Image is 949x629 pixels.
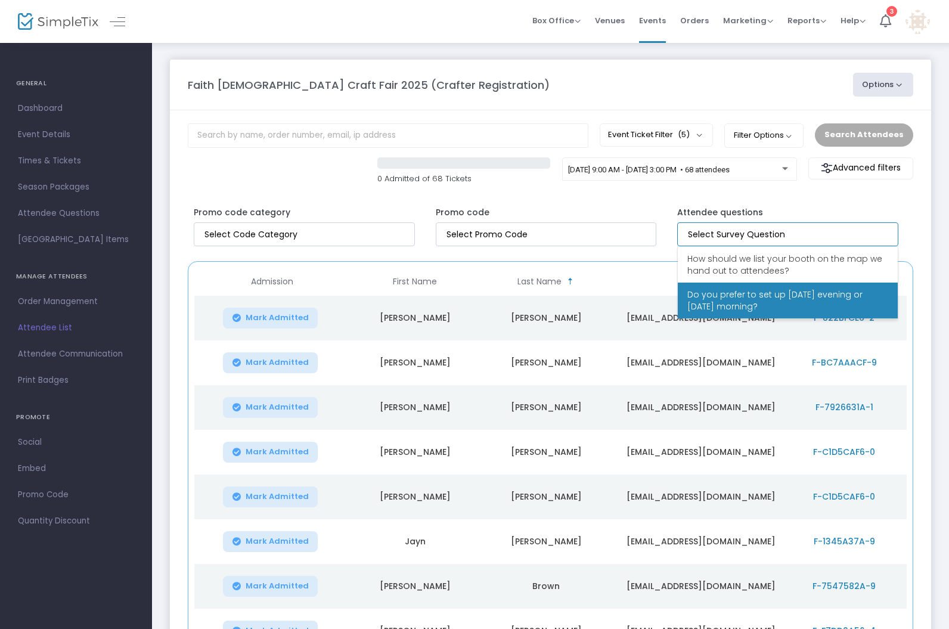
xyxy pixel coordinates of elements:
span: Mark Admitted [246,447,309,457]
label: Promo code [436,206,489,219]
td: [PERSON_NAME] [480,519,612,564]
span: [DATE] 9:00 AM - [DATE] 3:00 PM • 68 attendees [568,165,730,174]
span: Box Office [532,15,581,26]
span: (5) [678,130,690,140]
td: Brown [480,564,612,609]
span: Season Packages [18,179,134,195]
span: Embed [18,461,134,476]
td: [PERSON_NAME] [480,475,612,519]
span: Sortable [566,277,575,286]
td: [EMAIL_ADDRESS][DOMAIN_NAME] [612,519,790,564]
span: Last Name [517,277,562,287]
img: filter [821,162,833,174]
span: Do you prefer to set up [DATE] evening or [DATE] morning? [687,289,888,312]
span: F-BC7AAACF-9 [812,357,877,368]
td: [PERSON_NAME] [349,340,480,385]
label: Attendee questions [677,206,763,219]
span: Mark Admitted [246,581,309,591]
h4: MANAGE ATTENDEES [16,265,136,289]
button: Mark Admitted [223,308,318,329]
td: [PERSON_NAME] [349,475,480,519]
button: Mark Admitted [223,576,318,597]
td: Jayn [349,519,480,564]
td: [EMAIL_ADDRESS][DOMAIN_NAME] [612,385,790,430]
button: Event Ticket Filter(5) [600,123,713,146]
td: [PERSON_NAME] [480,430,612,475]
span: F-C1D5CAF6-0 [813,446,875,458]
button: Mark Admitted [223,352,318,373]
span: How should we list your booth on the map we hand out to attendees? [687,253,888,277]
td: [PERSON_NAME] [349,385,480,430]
m-button: Advanced filters [808,157,913,179]
span: F-7926631A-1 [815,401,873,413]
button: Filter Options [724,123,804,147]
button: Options [853,73,914,97]
td: [EMAIL_ADDRESS][DOMAIN_NAME] [612,296,790,340]
input: NO DATA FOUND [204,228,409,241]
span: F-1345A37A-9 [814,535,875,547]
td: [EMAIL_ADDRESS][DOMAIN_NAME] [612,340,790,385]
span: Quantity Discount [18,513,134,529]
td: [PERSON_NAME] [480,385,612,430]
span: Mark Admitted [246,313,309,323]
span: Events [639,5,666,36]
td: [PERSON_NAME] [480,296,612,340]
span: First Name [393,277,437,287]
p: 0 Admitted of 68 Tickets [377,173,550,185]
span: F-C1D5CAF6-0 [813,491,875,503]
span: Reports [787,15,826,26]
td: [PERSON_NAME] [349,430,480,475]
span: Attendee Questions [18,206,134,221]
button: Mark Admitted [223,442,318,463]
td: [EMAIL_ADDRESS][DOMAIN_NAME] [612,475,790,519]
h4: PROMOTE [16,405,136,429]
button: Mark Admitted [223,397,318,418]
span: F-7547582A-9 [812,580,876,592]
td: [EMAIL_ADDRESS][DOMAIN_NAME] [612,430,790,475]
input: Select Survey Question [688,228,892,241]
div: 3 [886,6,897,17]
span: Times & Tickets [18,153,134,169]
span: Promo Code [18,487,134,503]
input: Select Promo Code [446,228,651,241]
td: [PERSON_NAME] [349,564,480,609]
span: Attendee Communication [18,346,134,362]
span: Mark Admitted [246,358,309,367]
span: [GEOGRAPHIC_DATA] Items [18,232,134,247]
span: Mark Admitted [246,402,309,412]
span: Orders [680,5,709,36]
h4: GENERAL [16,72,136,95]
span: Social [18,435,134,450]
span: Attendee List [18,320,134,336]
span: Order Management [18,294,134,309]
input: Search by name, order number, email, ip address [188,123,588,148]
td: [PERSON_NAME] [349,296,480,340]
td: [PERSON_NAME] [480,340,612,385]
span: Mark Admitted [246,492,309,501]
span: Admission [251,277,293,287]
m-panel-title: Faith [DEMOGRAPHIC_DATA] Craft Fair 2025 (Crafter Registration) [188,77,550,93]
span: Help [841,15,866,26]
button: Mark Admitted [223,487,318,507]
span: Marketing [723,15,773,26]
span: Venues [595,5,625,36]
span: Print Badges [18,373,134,388]
label: Promo code category [194,206,290,219]
button: Mark Admitted [223,531,318,552]
span: Event Details [18,127,134,142]
span: Mark Admitted [246,537,309,546]
td: [EMAIL_ADDRESS][DOMAIN_NAME] [612,564,790,609]
span: Dashboard [18,101,134,116]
